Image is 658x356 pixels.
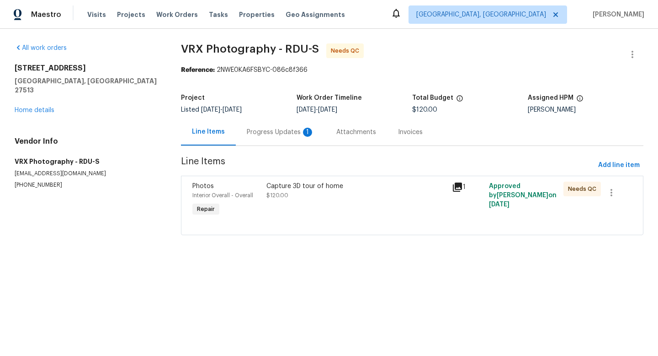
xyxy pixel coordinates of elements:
button: Add line item [594,157,643,174]
b: Reference: [181,67,215,73]
h5: Total Budget [412,95,453,101]
div: Capture 3D tour of home [266,182,446,191]
span: [DATE] [297,107,316,113]
h4: Vendor Info [15,137,159,146]
h5: Project [181,95,205,101]
span: [DATE] [489,201,509,208]
p: [EMAIL_ADDRESS][DOMAIN_NAME] [15,170,159,178]
div: Attachments [336,128,376,137]
div: Invoices [398,128,423,137]
h5: Work Order Timeline [297,95,362,101]
span: Maestro [31,10,61,19]
a: All work orders [15,45,67,51]
div: Progress Updates [247,128,314,137]
span: Work Orders [156,10,198,19]
span: Listed [181,107,242,113]
span: - [297,107,337,113]
h5: Assigned HPM [528,95,573,101]
span: The total cost of line items that have been proposed by Opendoor. This sum includes line items th... [456,95,463,107]
div: 2NWE0KA6FSBYC-086c8f366 [181,65,643,75]
span: Geo Assignments [286,10,345,19]
div: 1 [303,128,312,137]
div: Line Items [192,127,225,136]
span: The hpm assigned to this work order. [576,95,584,107]
span: [GEOGRAPHIC_DATA], [GEOGRAPHIC_DATA] [416,10,546,19]
span: Projects [117,10,145,19]
span: Properties [239,10,275,19]
span: Interior Overall - Overall [192,193,253,198]
div: [PERSON_NAME] [528,107,643,113]
h5: VRX Photography - RDU-S [15,157,159,166]
span: [DATE] [223,107,242,113]
span: [DATE] [201,107,220,113]
span: Approved by [PERSON_NAME] on [489,183,557,208]
span: $120.00 [412,107,437,113]
div: 1 [452,182,483,193]
h5: [GEOGRAPHIC_DATA], [GEOGRAPHIC_DATA] 27513 [15,76,159,95]
span: - [201,107,242,113]
a: Home details [15,107,54,113]
span: Visits [87,10,106,19]
span: Add line item [598,160,640,171]
span: Repair [193,205,218,214]
span: $120.00 [266,193,288,198]
span: Tasks [209,11,228,18]
span: Line Items [181,157,594,174]
span: Needs QC [331,46,363,55]
span: VRX Photography - RDU-S [181,43,319,54]
span: [DATE] [318,107,337,113]
span: Needs QC [568,184,600,194]
p: [PHONE_NUMBER] [15,181,159,189]
span: Photos [192,183,214,189]
h2: [STREET_ADDRESS] [15,64,159,73]
span: [PERSON_NAME] [589,10,644,19]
